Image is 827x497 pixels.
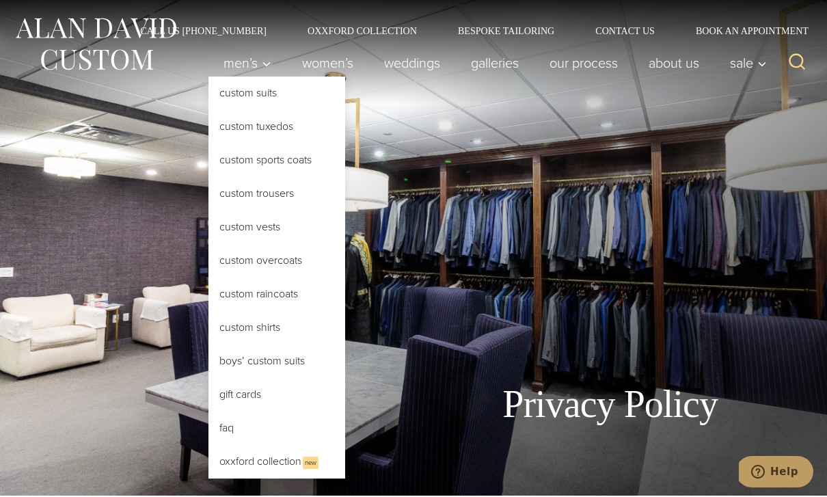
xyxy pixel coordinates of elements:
a: Custom Raincoats [208,278,345,310]
a: Custom Overcoats [208,244,345,277]
button: View Search Form [781,46,813,79]
nav: Primary Navigation [208,49,774,77]
a: Custom Shirts [208,311,345,344]
a: Oxxford Collection [287,26,437,36]
a: Custom Tuxedos [208,110,345,143]
a: About Us [634,49,715,77]
a: Custom Suits [208,77,345,109]
a: Custom Vests [208,211,345,243]
a: FAQ [208,412,345,444]
iframe: Opens a widget where you can chat to one of our agents [739,456,813,490]
button: Child menu of Men’s [208,49,287,77]
a: Gift Cards [208,378,345,411]
a: Bespoke Tailoring [437,26,575,36]
a: Oxxford CollectionNew [208,445,345,479]
nav: Secondary Navigation [120,26,813,36]
a: weddings [369,49,456,77]
a: Book an Appointment [675,26,813,36]
a: Custom Trousers [208,177,345,210]
button: Child menu of Sale [715,49,774,77]
a: Our Process [534,49,634,77]
a: Galleries [456,49,534,77]
a: Contact Us [575,26,675,36]
span: New [303,457,318,469]
a: Women’s [287,49,369,77]
img: Alan David Custom [14,14,178,75]
a: Custom Sports Coats [208,144,345,176]
a: Call Us [PHONE_NUMBER] [120,26,287,36]
h1: Privacy Policy [502,381,718,427]
a: Boys’ Custom Suits [208,345,345,377]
